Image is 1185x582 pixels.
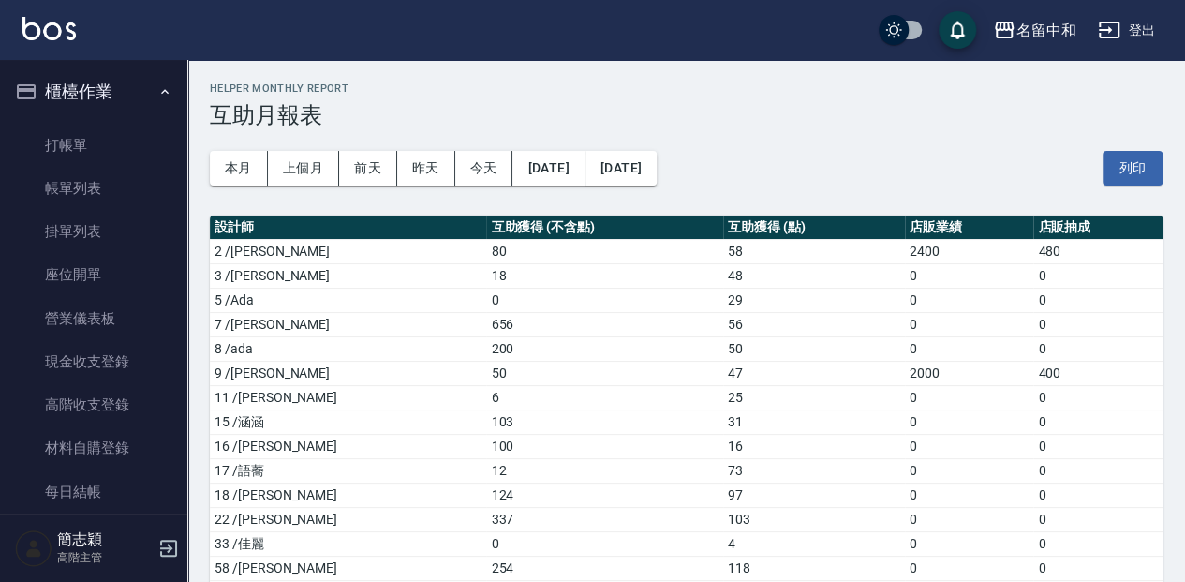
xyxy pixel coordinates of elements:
[905,312,1034,336] td: 0
[22,17,76,40] img: Logo
[723,216,905,240] th: 互助獲得 (點)
[1103,151,1163,186] button: 列印
[210,288,486,312] td: 5 /Ada
[723,336,905,361] td: 50
[585,151,657,186] button: [DATE]
[905,263,1034,288] td: 0
[723,483,905,507] td: 97
[210,312,486,336] td: 7 /[PERSON_NAME]
[512,151,585,186] button: [DATE]
[1033,458,1163,483] td: 0
[210,263,486,288] td: 3 /[PERSON_NAME]
[486,507,722,531] td: 337
[1033,263,1163,288] td: 0
[7,124,180,167] a: 打帳單
[1090,13,1163,48] button: 登出
[905,288,1034,312] td: 0
[486,263,722,288] td: 18
[210,483,486,507] td: 18 /[PERSON_NAME]
[486,336,722,361] td: 200
[15,530,52,567] img: Person
[723,434,905,458] td: 16
[210,410,486,434] td: 15 /涵涵
[210,434,486,458] td: 16 /[PERSON_NAME]
[905,239,1034,263] td: 2400
[723,312,905,336] td: 56
[723,239,905,263] td: 58
[905,410,1034,434] td: 0
[210,507,486,531] td: 22 /[PERSON_NAME]
[723,531,905,556] td: 4
[723,556,905,580] td: 118
[57,530,153,549] h5: 簡志穎
[905,531,1034,556] td: 0
[723,410,905,434] td: 31
[905,385,1034,410] td: 0
[7,470,180,514] a: 每日結帳
[1033,288,1163,312] td: 0
[210,556,486,580] td: 58 /[PERSON_NAME]
[210,82,1163,95] h2: Helper Monthly Report
[7,383,180,426] a: 高階收支登錄
[210,151,268,186] button: 本月
[486,483,722,507] td: 124
[1033,483,1163,507] td: 0
[57,549,153,566] p: 高階主管
[1033,361,1163,385] td: 400
[905,361,1034,385] td: 2000
[486,288,722,312] td: 0
[210,336,486,361] td: 8 /ada
[210,239,486,263] td: 2 /[PERSON_NAME]
[1033,336,1163,361] td: 0
[905,216,1034,240] th: 店販業績
[939,11,976,49] button: save
[7,167,180,210] a: 帳單列表
[486,312,722,336] td: 656
[210,361,486,385] td: 9 /[PERSON_NAME]
[486,458,722,483] td: 12
[1033,312,1163,336] td: 0
[723,385,905,410] td: 25
[486,216,722,240] th: 互助獲得 (不含點)
[486,410,722,434] td: 103
[486,556,722,580] td: 254
[1033,434,1163,458] td: 0
[210,102,1163,128] h3: 互助月報表
[1033,507,1163,531] td: 0
[1033,556,1163,580] td: 0
[7,514,180,557] a: 排班表
[905,458,1034,483] td: 0
[905,556,1034,580] td: 0
[7,426,180,470] a: 材料自購登錄
[486,531,722,556] td: 0
[723,263,905,288] td: 48
[1033,531,1163,556] td: 0
[723,507,905,531] td: 103
[1033,410,1163,434] td: 0
[905,507,1034,531] td: 0
[210,385,486,410] td: 11 /[PERSON_NAME]
[905,336,1034,361] td: 0
[486,385,722,410] td: 6
[1033,239,1163,263] td: 480
[486,434,722,458] td: 100
[486,239,722,263] td: 80
[7,340,180,383] a: 現金收支登錄
[723,288,905,312] td: 29
[985,11,1083,50] button: 名留中和
[339,151,397,186] button: 前天
[7,297,180,340] a: 營業儀表板
[7,67,180,116] button: 櫃檯作業
[210,458,486,483] td: 17 /語蕎
[397,151,455,186] button: 昨天
[1033,216,1163,240] th: 店販抽成
[486,361,722,385] td: 50
[723,361,905,385] td: 47
[905,483,1034,507] td: 0
[210,216,486,240] th: 設計師
[455,151,513,186] button: 今天
[723,458,905,483] td: 73
[1033,385,1163,410] td: 0
[905,434,1034,458] td: 0
[268,151,339,186] button: 上個月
